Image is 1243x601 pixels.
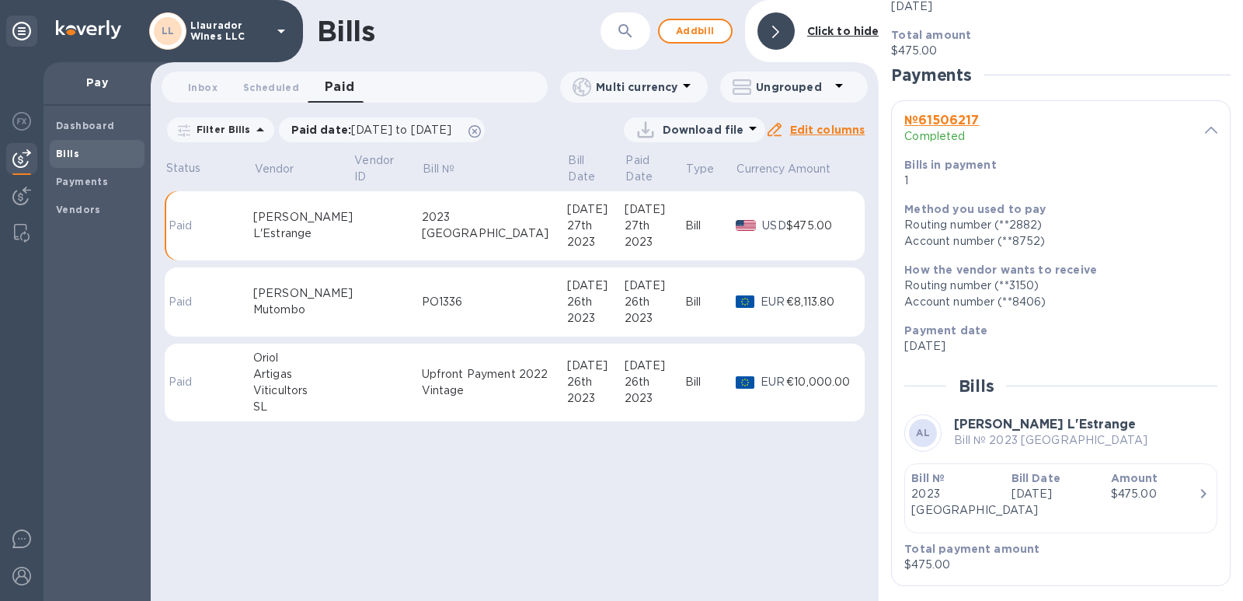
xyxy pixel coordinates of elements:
[788,161,851,177] span: Amount
[904,217,1205,233] div: Routing number (**2882)
[756,79,830,95] p: Ungrouped
[291,122,460,138] p: Paid date :
[56,75,138,90] p: Pay
[625,390,685,407] div: 2023
[422,294,567,310] div: PO1336
[567,358,625,374] div: [DATE]
[911,472,945,484] b: Bill №
[685,218,736,234] div: Bill
[904,278,1205,294] div: Routing number (**3150)
[169,218,198,234] p: Paid
[190,123,251,136] p: Filter Bills
[736,161,785,177] p: Currency
[12,112,31,131] img: Foreign exchange
[904,203,1046,215] b: Method you used to pay
[625,152,684,185] span: Paid Date
[625,294,685,310] div: 26th
[253,225,353,242] div: L'Estrange
[567,310,625,327] div: 2023
[351,124,451,136] span: [DATE] to [DATE]
[166,160,201,176] p: Status
[1111,472,1158,484] b: Amount
[279,117,486,142] div: Paid date:[DATE] to [DATE]
[253,302,353,318] div: Mutombo
[904,233,1205,250] div: Account number (**8752)
[954,417,1136,432] b: [PERSON_NAME] L'Estrange
[568,152,603,185] p: Bill Date
[190,20,268,42] p: Llaurador Wines LLC
[169,294,198,310] p: Paid
[625,152,663,185] p: Paid Date
[788,161,831,177] p: Amount
[904,543,1039,555] b: Total payment amount
[625,218,685,234] div: 27th
[6,16,37,47] div: Unpin categories
[253,399,353,415] div: SL
[423,161,475,177] span: Bill №
[253,350,353,366] div: Oriol
[891,29,971,41] b: Total amount
[1011,472,1060,484] b: Bill Date
[959,376,994,396] h2: Bills
[736,220,757,231] img: USD
[904,338,1205,355] p: [DATE]
[255,161,315,177] span: Vendor
[255,161,294,177] p: Vendor
[672,22,719,40] span: Add bill
[423,161,454,177] p: Bill №
[625,201,685,218] div: [DATE]
[567,390,625,407] div: 2023
[658,19,733,44] button: Addbill
[761,374,786,390] p: EUR
[56,120,115,131] b: Dashboard
[904,324,987,337] b: Payment date
[686,161,734,177] span: Type
[243,79,299,96] span: Scheduled
[567,218,625,234] div: 27th
[1011,486,1099,502] p: [DATE]
[663,122,744,138] p: Download file
[317,15,374,47] h1: Bills
[761,294,786,310] p: EUR
[56,176,108,187] b: Payments
[786,294,852,310] div: €8,113.80
[685,374,736,390] div: Bill
[904,463,1217,533] button: Bill №2023 [GEOGRAPHIC_DATA]Bill Date[DATE]Amount$475.00
[596,79,677,95] p: Multi currency
[56,204,101,215] b: Vendors
[891,65,972,85] h2: Payments
[625,278,685,294] div: [DATE]
[954,432,1147,449] p: Bill № 2023 [GEOGRAPHIC_DATA]
[891,43,1218,59] p: $475.00
[567,294,625,310] div: 26th
[325,76,355,98] span: Paid
[786,374,852,390] div: €10,000.00
[904,128,1045,145] p: Completed
[567,234,625,250] div: 2023
[911,486,998,519] p: 2023 [GEOGRAPHIC_DATA]
[1111,486,1198,502] div: $475.00
[916,427,930,439] b: AL
[253,285,353,302] div: [PERSON_NAME]
[354,152,400,185] p: Vendor ID
[790,124,865,136] u: Edit columns
[422,366,567,399] div: Upfront Payment 2022 Vintage
[904,294,1205,310] div: Account number (**8406)
[625,374,685,390] div: 26th
[188,79,218,96] span: Inbox
[904,113,979,128] b: № 61506217
[567,374,625,390] div: 26th
[762,218,786,234] p: USD
[568,152,623,185] span: Bill Date
[686,161,714,177] p: Type
[904,159,996,171] b: Bills in payment
[786,218,852,234] div: $475.00
[807,25,879,37] b: Click to hide
[625,310,685,327] div: 2023
[253,383,353,399] div: Viticultors
[169,374,198,390] p: Paid
[56,148,79,159] b: Bills
[422,209,567,242] div: 2023 [GEOGRAPHIC_DATA]
[253,366,353,383] div: Artigas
